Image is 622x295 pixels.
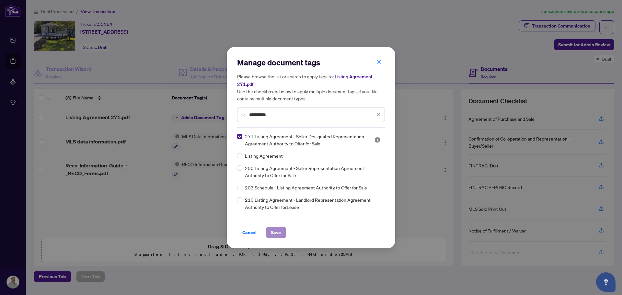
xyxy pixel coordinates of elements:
[245,152,283,159] span: Listing Agreement
[237,74,373,87] span: Listing Agreement 271.pdf
[596,272,616,292] button: Open asap
[245,184,367,191] span: 203 Schedule - Listing Agreement Authority to Offer for Sale
[245,196,381,210] span: 210 Listing Agreement - Landlord Representation Agreement Authority to Offer forLease
[237,227,262,238] button: Cancel
[242,227,257,238] span: Cancel
[377,60,381,64] span: close
[237,57,385,68] h2: Manage document tags
[237,73,385,102] h5: Please browse the list or search to apply tags to: Use the checkboxes below to apply multiple doc...
[374,137,381,143] span: Pending Review
[374,137,381,143] img: status
[266,227,286,238] button: Save
[376,112,381,117] span: close
[245,133,366,147] span: 271 Listing Agreement - Seller Designated Representation Agreement Authority to Offer for Sale
[271,227,281,238] span: Save
[245,165,381,179] span: 200 Listing Agreement - Seller Representation Agreement Authority to Offer for Sale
